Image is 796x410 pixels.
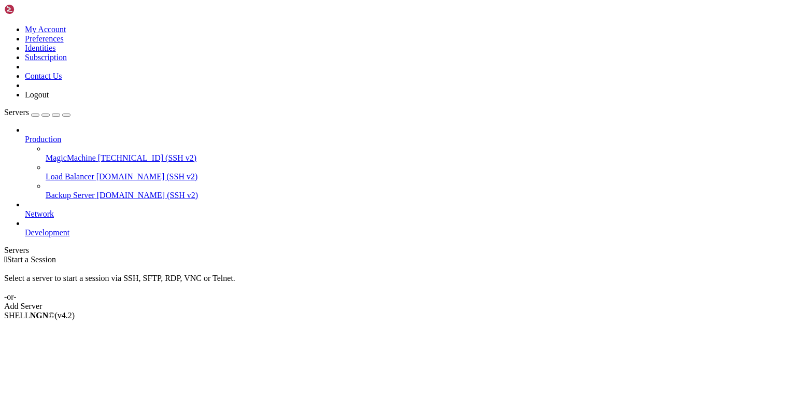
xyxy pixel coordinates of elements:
a: Production [25,135,792,144]
span: Network [25,209,54,218]
a: Load Balancer [DOMAIN_NAME] (SSH v2) [46,172,792,181]
span: 4.2.0 [55,311,75,320]
span: Servers [4,108,29,117]
li: Development [25,219,792,237]
a: Contact Us [25,72,62,80]
span:  [4,255,7,264]
a: Development [25,228,792,237]
li: Load Balancer [DOMAIN_NAME] (SSH v2) [46,163,792,181]
div: Servers [4,246,792,255]
b: NGN [30,311,49,320]
span: MagicMachine [46,153,96,162]
a: Preferences [25,34,64,43]
span: [DOMAIN_NAME] (SSH v2) [97,191,198,200]
span: [TECHNICAL_ID] (SSH v2) [98,153,196,162]
span: Load Balancer [46,172,94,181]
a: Backup Server [DOMAIN_NAME] (SSH v2) [46,191,792,200]
a: MagicMachine [TECHNICAL_ID] (SSH v2) [46,153,792,163]
a: Subscription [25,53,67,62]
a: Network [25,209,792,219]
span: Production [25,135,61,144]
a: Logout [25,90,49,99]
li: MagicMachine [TECHNICAL_ID] (SSH v2) [46,144,792,163]
li: Network [25,200,792,219]
li: Production [25,125,792,200]
div: Add Server [4,302,792,311]
div: Select a server to start a session via SSH, SFTP, RDP, VNC or Telnet. -or- [4,264,792,302]
span: SHELL © [4,311,75,320]
a: Identities [25,44,56,52]
span: [DOMAIN_NAME] (SSH v2) [96,172,198,181]
img: Shellngn [4,4,64,15]
span: Start a Session [7,255,56,264]
a: Servers [4,108,70,117]
a: My Account [25,25,66,34]
span: Backup Server [46,191,95,200]
span: Development [25,228,69,237]
li: Backup Server [DOMAIN_NAME] (SSH v2) [46,181,792,200]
